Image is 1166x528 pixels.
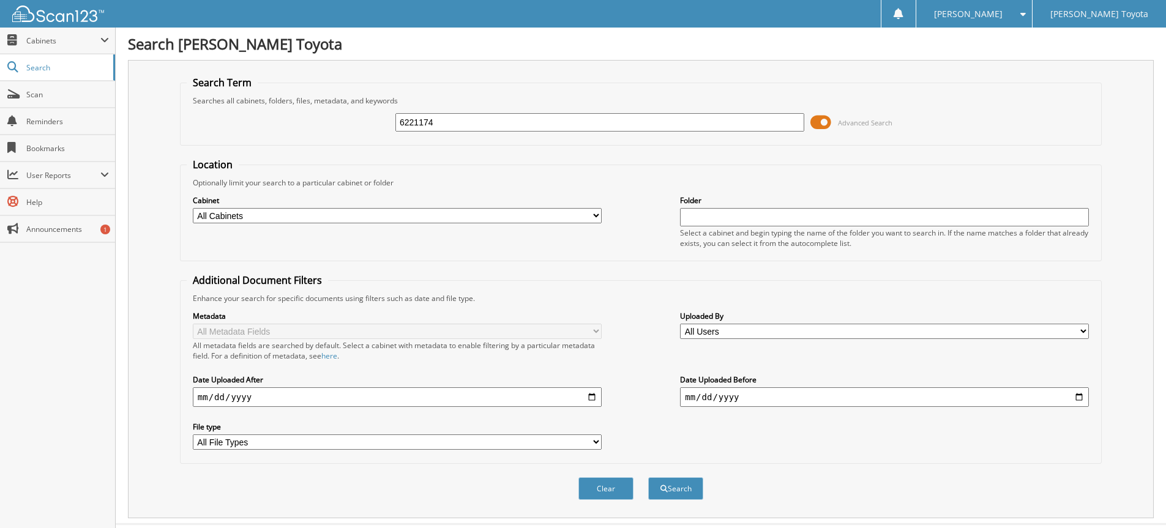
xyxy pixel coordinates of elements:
[187,177,1095,188] div: Optionally limit your search to a particular cabinet or folder
[680,374,1089,385] label: Date Uploaded Before
[193,374,602,385] label: Date Uploaded After
[680,195,1089,206] label: Folder
[193,195,602,206] label: Cabinet
[193,422,602,432] label: File type
[26,62,107,73] span: Search
[187,293,1095,303] div: Enhance your search for specific documents using filters such as date and file type.
[100,225,110,234] div: 1
[838,118,892,127] span: Advanced Search
[26,197,109,207] span: Help
[321,351,337,361] a: here
[934,10,1003,18] span: [PERSON_NAME]
[128,34,1154,54] h1: Search [PERSON_NAME] Toyota
[12,6,104,22] img: scan123-logo-white.svg
[26,170,100,180] span: User Reports
[193,387,602,407] input: start
[26,35,100,46] span: Cabinets
[648,477,703,500] button: Search
[578,477,633,500] button: Clear
[187,76,258,89] legend: Search Term
[187,158,239,171] legend: Location
[1050,10,1148,18] span: [PERSON_NAME] Toyota
[26,89,109,100] span: Scan
[187,273,328,287] legend: Additional Document Filters
[680,311,1089,321] label: Uploaded By
[680,387,1089,407] input: end
[26,224,109,234] span: Announcements
[26,143,109,154] span: Bookmarks
[193,311,602,321] label: Metadata
[26,116,109,127] span: Reminders
[193,340,602,361] div: All metadata fields are searched by default. Select a cabinet with metadata to enable filtering b...
[187,95,1095,106] div: Searches all cabinets, folders, files, metadata, and keywords
[680,228,1089,248] div: Select a cabinet and begin typing the name of the folder you want to search in. If the name match...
